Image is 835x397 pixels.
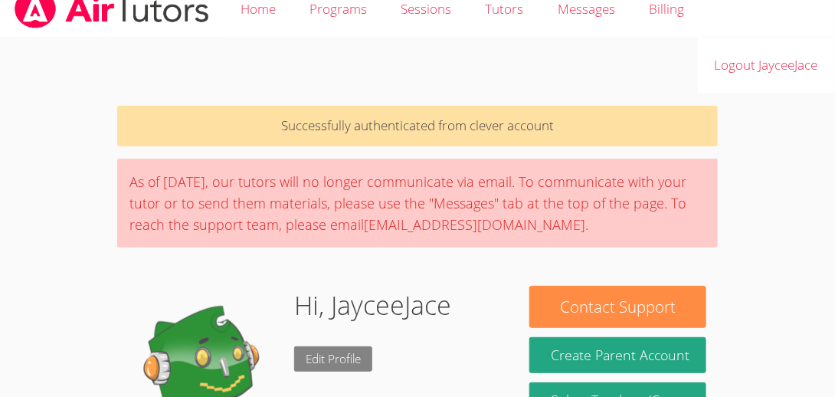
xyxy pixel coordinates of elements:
button: Create Parent Account [529,337,706,373]
h1: Hi, JayceeJace [294,286,451,325]
a: Edit Profile [294,346,372,372]
a: Logout JayceeJace [698,38,835,94]
div: As of [DATE], our tutors will no longer communicate via email. To communicate with your tutor or ... [117,159,719,248]
button: Contact Support [529,286,706,328]
p: Successfully authenticated from clever account [117,106,719,146]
